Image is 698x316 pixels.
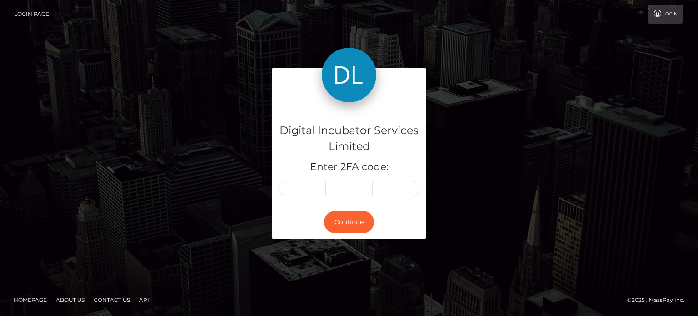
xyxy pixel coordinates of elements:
a: Homepage [10,293,50,307]
a: Login [648,5,683,24]
a: API [135,293,153,307]
h4: Digital Incubator Services Limited [279,123,419,155]
button: Continue [324,211,374,233]
h5: Enter 2FA code: [279,160,419,174]
a: About Us [52,293,88,307]
div: © 2025 , MassPay Inc. [627,295,691,305]
img: Digital Incubator Services Limited [322,48,376,102]
a: Login Page [14,5,49,24]
a: Contact Us [90,293,134,307]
